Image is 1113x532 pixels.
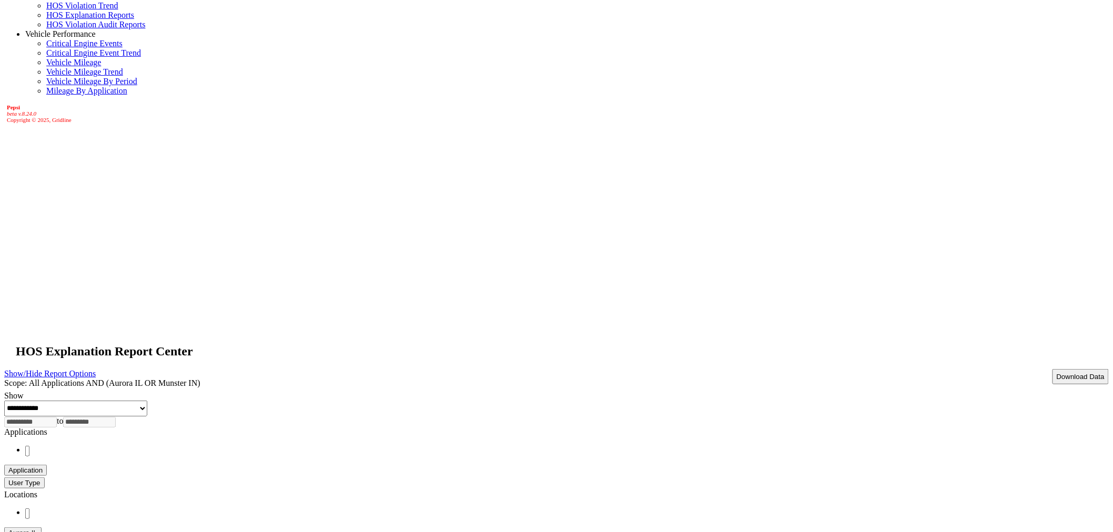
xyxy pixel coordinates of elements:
[4,391,23,400] label: Show
[4,465,47,476] button: Application
[7,104,1109,123] div: Copyright © 2025, Gridline
[57,416,63,425] span: to
[4,427,47,436] label: Applications
[4,366,96,381] a: Show/Hide Report Options
[4,378,200,387] span: Scope: All Applications AND (Aurora IL OR Munster IN)
[46,39,123,48] a: Critical Engine Events
[4,490,37,499] label: Locations
[46,67,123,76] a: Vehicle Mileage Trend
[16,344,1109,359] h2: HOS Explanation Report Center
[46,77,137,86] a: Vehicle Mileage By Period
[46,86,127,95] a: Mileage By Application
[46,11,134,19] a: HOS Explanation Reports
[1053,369,1109,384] button: Download Data
[25,29,96,38] a: Vehicle Performance
[46,48,141,57] a: Critical Engine Event Trend
[7,104,20,110] b: Pepsi
[7,110,36,117] i: beta v.8.24.0
[46,20,146,29] a: HOS Violation Audit Reports
[46,58,101,67] a: Vehicle Mileage
[46,1,118,10] a: HOS Violation Trend
[4,477,45,488] button: User Type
